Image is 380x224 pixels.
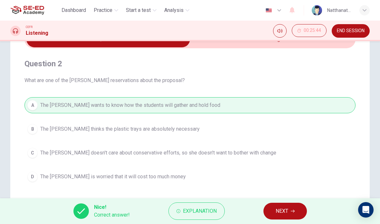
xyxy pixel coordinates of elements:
[59,5,89,16] button: Dashboard
[24,77,356,84] span: What are one of the [PERSON_NAME] reservations about the proposal?
[26,29,48,37] h1: Listening
[304,28,321,33] span: 00:25:44
[273,24,287,38] div: Mute
[164,6,184,14] span: Analysis
[183,207,217,216] span: Explanation
[24,59,356,69] h4: Question 2
[126,6,151,14] span: Start a test
[91,5,121,16] button: Practice
[358,202,374,218] div: Open Intercom Messenger
[263,203,307,219] button: NEXT
[327,6,352,14] div: Natthanatcha Guaythong
[312,5,322,15] img: Profile picture
[162,5,192,16] button: Analysis
[94,211,130,219] span: Correct answer!
[265,8,273,13] img: en
[276,207,288,216] span: NEXT
[337,28,365,33] span: END SESSION
[332,24,370,38] button: END SESSION
[123,5,159,16] button: Start a test
[292,24,327,38] div: Hide
[168,202,225,220] button: Explanation
[10,4,44,17] img: SE-ED Academy logo
[94,6,112,14] span: Practice
[292,24,327,37] button: 00:25:44
[94,203,130,211] span: Nice!
[10,4,59,17] a: SE-ED Academy logo
[62,6,86,14] span: Dashboard
[26,25,33,29] span: CEFR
